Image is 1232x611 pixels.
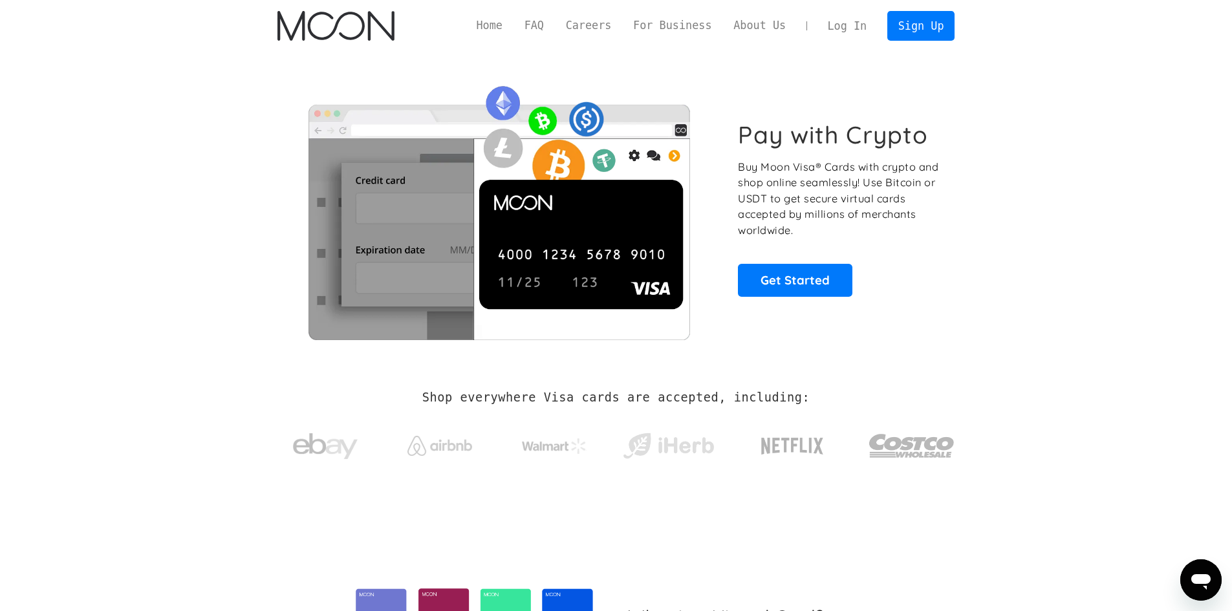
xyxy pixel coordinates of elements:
[738,120,928,149] h1: Pay with Crypto
[466,17,513,34] a: Home
[506,425,602,460] a: Walmart
[869,422,955,470] img: Costco
[293,426,358,467] img: ebay
[422,391,810,405] h2: Shop everywhere Visa cards are accepted, including:
[555,17,622,34] a: Careers
[277,11,394,41] a: home
[735,417,850,469] a: Netflix
[817,12,878,40] a: Log In
[887,11,955,40] a: Sign Up
[869,409,955,477] a: Costco
[620,429,717,463] img: iHerb
[738,159,940,239] p: Buy Moon Visa® Cards with crypto and shop online seamlessly! Use Bitcoin or USDT to get secure vi...
[1180,559,1222,601] iframe: Button to launch messaging window
[277,11,394,41] img: Moon Logo
[738,264,852,296] a: Get Started
[722,17,797,34] a: About Us
[513,17,555,34] a: FAQ
[760,430,825,462] img: Netflix
[277,77,720,339] img: Moon Cards let you spend your crypto anywhere Visa is accepted.
[620,416,717,469] a: iHerb
[407,436,472,456] img: Airbnb
[522,438,587,454] img: Walmart
[391,423,488,462] a: Airbnb
[622,17,722,34] a: For Business
[277,413,374,473] a: ebay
